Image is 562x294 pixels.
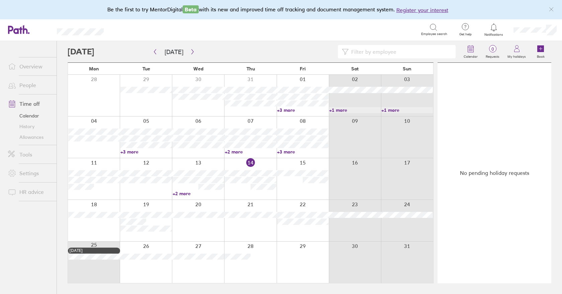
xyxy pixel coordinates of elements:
[396,6,448,14] button: Register your interest
[349,45,452,58] input: Filter by employee
[3,185,57,199] a: HR advice
[533,53,549,59] label: Book
[460,53,482,59] label: Calendar
[3,148,57,161] a: Tools
[225,149,276,155] a: +2 more
[503,53,530,59] label: My holidays
[247,66,255,71] span: Thu
[143,66,150,71] span: Tue
[351,66,359,71] span: Sat
[403,66,411,71] span: Sun
[483,33,505,37] span: Notifications
[277,149,329,155] a: +3 more
[107,5,455,14] div: Be the first to try MentorDigital with its new and improved time off tracking and document manage...
[421,32,447,36] span: Employee search
[159,46,189,57] button: [DATE]
[482,53,503,59] label: Requests
[3,167,57,180] a: Settings
[460,41,482,62] a: Calendar
[300,66,306,71] span: Fri
[530,41,551,62] a: Book
[173,191,224,197] a: +2 more
[438,63,551,283] div: No pending holiday requests
[89,66,99,71] span: Mon
[183,5,199,13] span: Beta
[3,78,57,92] a: People
[381,107,433,113] a: +1 more
[455,32,476,36] span: Get help
[193,66,203,71] span: Wed
[503,41,530,62] a: My holidays
[483,23,505,37] a: Notifications
[3,132,57,142] a: Allowances
[3,110,57,121] a: Calendar
[3,60,57,73] a: Overview
[482,41,503,62] a: 0Requests
[3,121,57,132] a: History
[122,26,139,32] div: Search
[120,149,172,155] a: +3 more
[482,46,503,52] span: 0
[329,107,381,113] a: +1 more
[277,107,329,113] a: +3 more
[70,248,118,253] div: [DATE]
[3,97,57,110] a: Time off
